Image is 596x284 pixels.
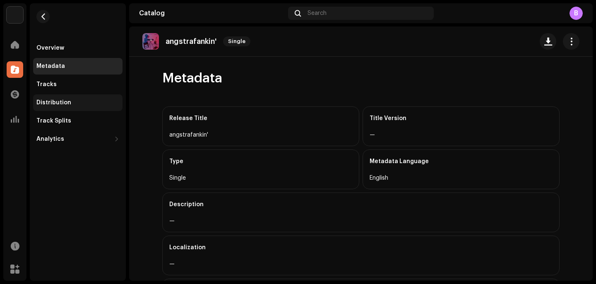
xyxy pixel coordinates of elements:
div: Catalog [139,10,285,17]
re-m-nav-dropdown: Analytics [33,131,123,147]
div: Overview [36,45,64,51]
p: angstrafankin' [166,37,216,46]
div: Distribution [36,99,71,106]
div: B [570,7,583,20]
div: Metadata Language [370,150,553,173]
div: Single [169,173,352,183]
div: Tracks [36,81,57,88]
img: 1ff1b90c-1c7e-461d-919b-3145c394b573 [142,33,159,50]
div: Localization [169,236,553,259]
div: Description [169,193,553,216]
div: Release Title [169,107,352,130]
span: Single [223,36,250,46]
span: Metadata [162,70,222,87]
div: — [169,216,553,226]
div: Track Splits [36,118,71,124]
re-m-nav-item: Tracks [33,76,123,93]
span: Search [308,10,327,17]
div: Analytics [36,136,64,142]
div: Type [169,150,352,173]
div: English [370,173,553,183]
img: 4d355f5d-9311-46a2-b30d-525bdb8252bf [7,7,23,23]
div: — [169,259,553,269]
re-m-nav-item: Distribution [33,94,123,111]
re-m-nav-item: Track Splits [33,113,123,129]
div: Title Version [370,107,553,130]
re-m-nav-item: Overview [33,40,123,56]
re-m-nav-item: Metadata [33,58,123,75]
div: angstrafankin' [169,130,352,140]
div: Metadata [36,63,65,70]
div: — [370,130,553,140]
